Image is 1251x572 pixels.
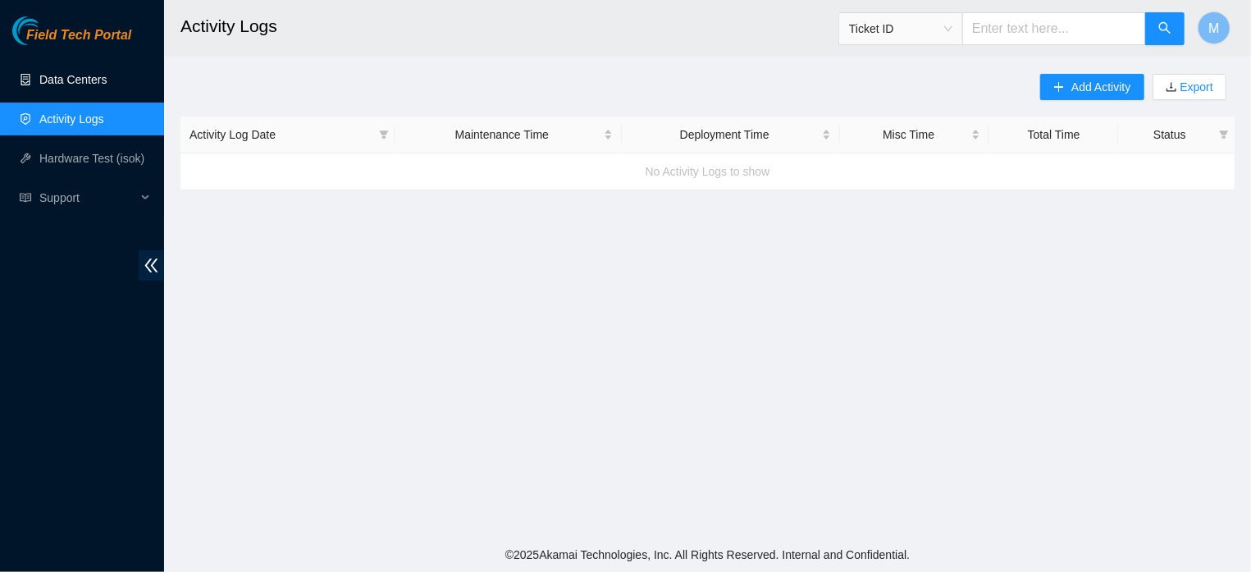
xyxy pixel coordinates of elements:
[962,12,1146,45] input: Enter text here...
[39,73,107,86] a: Data Centers
[1219,130,1229,140] span: filter
[1177,80,1213,94] a: Export
[26,28,131,43] span: Field Tech Portal
[1198,11,1230,44] button: M
[1208,18,1219,39] span: M
[1040,74,1144,100] button: plusAdd Activity
[379,130,389,140] span: filter
[1166,81,1177,94] span: download
[180,149,1235,194] div: No Activity Logs to show
[1158,21,1171,37] span: search
[1153,74,1226,100] button: downloadExport
[989,117,1118,153] th: Total Time
[12,30,131,51] a: Akamai TechnologiesField Tech Portal
[1071,78,1130,96] span: Add Activity
[12,16,83,45] img: Akamai Technologies
[849,16,952,41] span: Ticket ID
[39,112,104,126] a: Activity Logs
[189,126,372,144] span: Activity Log Date
[39,181,136,214] span: Support
[1127,126,1212,144] span: Status
[1053,81,1065,94] span: plus
[20,192,31,204] span: read
[39,152,144,165] a: Hardware Test (isok)
[164,538,1251,572] footer: © 2025 Akamai Technologies, Inc. All Rights Reserved. Internal and Confidential.
[1145,12,1185,45] button: search
[376,122,392,147] span: filter
[1216,122,1232,147] span: filter
[139,250,164,281] span: double-left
